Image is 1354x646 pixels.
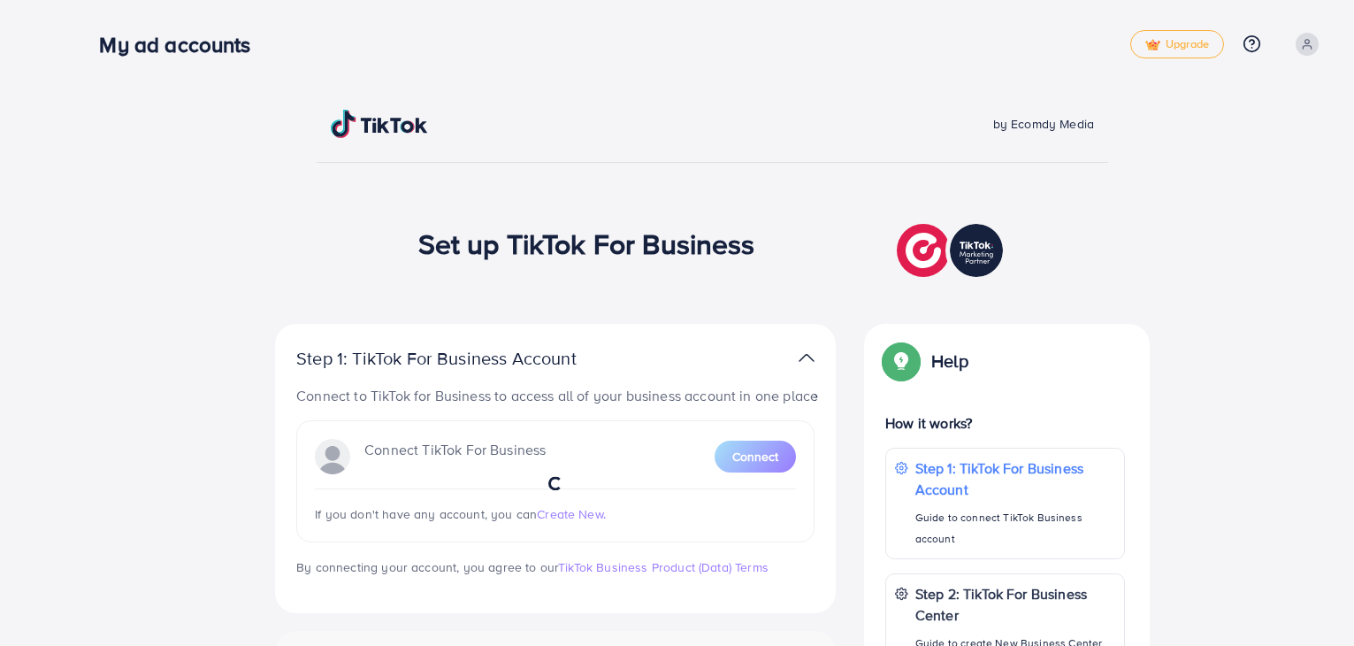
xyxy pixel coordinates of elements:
[931,350,968,372] p: Help
[915,583,1115,626] p: Step 2: TikTok For Business Center
[296,348,632,369] p: Step 1: TikTok For Business Account
[418,227,755,260] h1: Set up TikTok For Business
[915,458,1115,500] p: Step 1: TikTok For Business Account
[1145,39,1160,51] img: tick
[99,32,264,58] h3: My ad accounts
[1130,30,1224,58] a: tickUpgrade
[885,412,1125,434] p: How it works?
[885,345,917,377] img: Popup guide
[1145,38,1209,51] span: Upgrade
[331,110,428,138] img: TikTok
[915,507,1115,550] p: Guide to connect TikTok Business account
[993,115,1094,133] span: by Ecomdy Media
[799,345,815,371] img: TikTok partner
[897,219,1007,281] img: TikTok partner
